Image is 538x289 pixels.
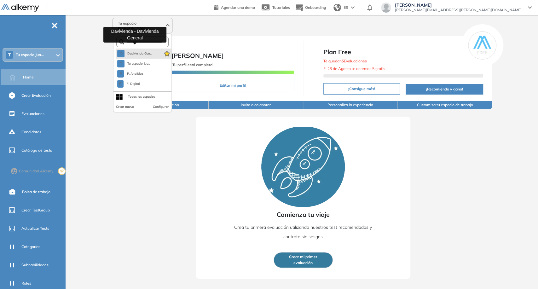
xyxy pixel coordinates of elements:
span: Onboarding [305,5,326,10]
p: Crea tu primera evaluación utilizando nuestros test recomendados y contrata sin sesgos [227,223,379,241]
span: El te daremos 5 gratis [323,66,385,71]
img: world [333,4,341,11]
span: Davivienda Gen... [127,51,152,56]
span: ¡Tu perfil está completo! [171,62,213,67]
span: Agendar una demo [221,5,255,10]
span: Evaluaciones [21,111,44,117]
span: Tu espacio [PERSON_NAME] [118,21,165,31]
button: Invita a colaborar [209,101,303,109]
button: Personaliza la experiencia [303,101,398,109]
span: T [119,61,122,66]
button: Onboarding [295,1,326,14]
span: T [8,52,11,57]
span: F [119,81,122,86]
button: Editar mi perfil [171,80,294,91]
span: Comienza tu viaje [277,210,330,219]
button: FF. Analítica [117,70,143,78]
span: Te quedan Evaluaciones [323,59,367,63]
span: F. Analítica [126,71,143,76]
button: Crear mi primerevaluación [274,252,333,268]
button: TTu espacio Jua... [117,60,150,67]
span: Tu espacio Jua... [127,61,150,66]
img: Rocket [261,127,345,207]
span: Roles [21,280,31,286]
span: [PERSON_NAME] [171,52,224,60]
button: Configurar [153,104,169,109]
span: Subhabilidades [21,262,49,268]
span: Candidatos [21,129,41,135]
span: Tu espacio Jua... [16,52,44,57]
span: [PERSON_NAME] [395,3,522,8]
img: arrow [351,6,355,9]
span: Catálogo de tests [21,147,52,153]
span: Crear TestGroup [21,207,50,213]
b: 23 de Agosto [327,66,351,71]
div: Todos los espacios [128,94,155,99]
span: D [119,51,123,56]
button: DDavivienda Gen... [117,50,152,57]
span: [PERSON_NAME][EMAIL_ADDRESS][PERSON_NAME][DOMAIN_NAME] [395,8,522,13]
span: evaluación [293,260,313,266]
button: ¡Recomienda y gana! [406,84,483,95]
span: F. Digital [126,81,140,86]
b: 5 [342,59,344,63]
span: Home [23,74,34,80]
button: Customiza tu espacio de trabajo [397,101,492,109]
span: Tutoriales [272,5,290,10]
span: Categorías [21,244,40,250]
span: Plan Free [323,47,483,57]
button: Crear nuevo [116,104,134,109]
button: ¡Consigue más! [323,83,400,95]
a: Agendar una demo [214,3,255,11]
span: Actualizar Tests [21,226,49,231]
span: Crear Evaluación [21,93,51,98]
span: ES [344,5,348,10]
button: FF. Digital [117,80,140,88]
img: Logo [1,4,39,12]
div: Davivienda - Davivienda General [103,27,166,43]
span: Bolsa de trabajo [22,189,50,195]
span: F [119,71,122,76]
span: Crear mi primer [289,254,317,260]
